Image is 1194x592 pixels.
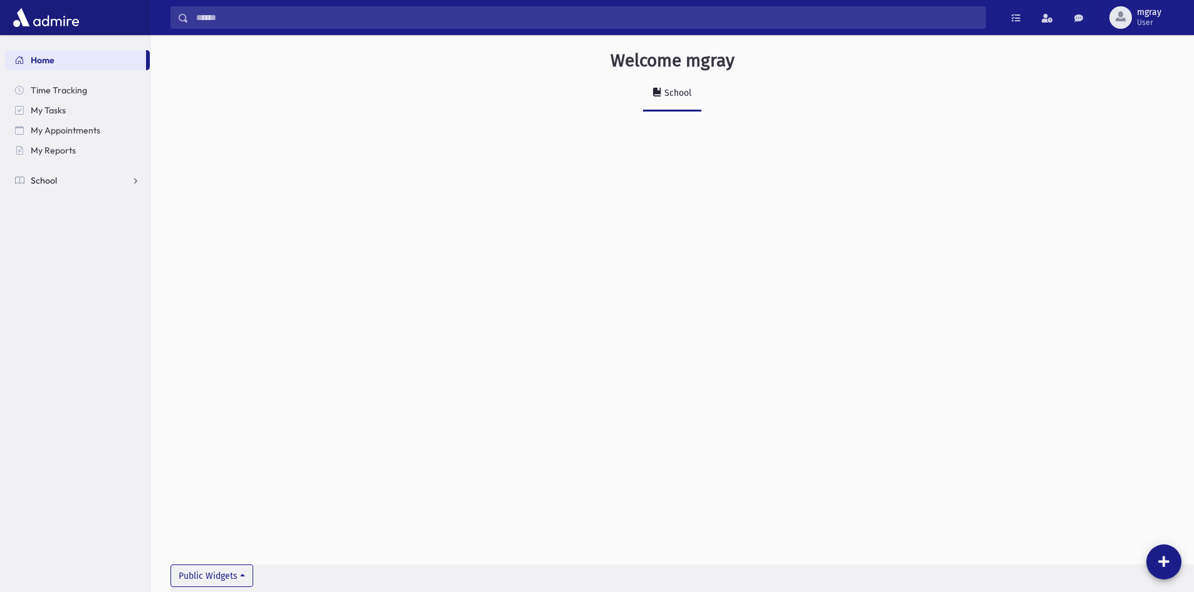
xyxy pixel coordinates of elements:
[31,145,76,156] span: My Reports
[5,120,150,140] a: My Appointments
[170,564,253,587] button: Public Widgets
[31,175,57,186] span: School
[610,50,735,71] h3: Welcome mgray
[31,55,55,66] span: Home
[5,140,150,160] a: My Reports
[5,170,150,190] a: School
[31,105,66,116] span: My Tasks
[5,100,150,120] a: My Tasks
[5,80,150,100] a: Time Tracking
[1137,18,1161,28] span: User
[5,50,146,70] a: Home
[662,88,691,98] div: School
[31,85,87,96] span: Time Tracking
[189,6,985,29] input: Search
[1137,8,1161,18] span: mgray
[643,76,701,112] a: School
[10,5,82,30] img: AdmirePro
[31,125,100,136] span: My Appointments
